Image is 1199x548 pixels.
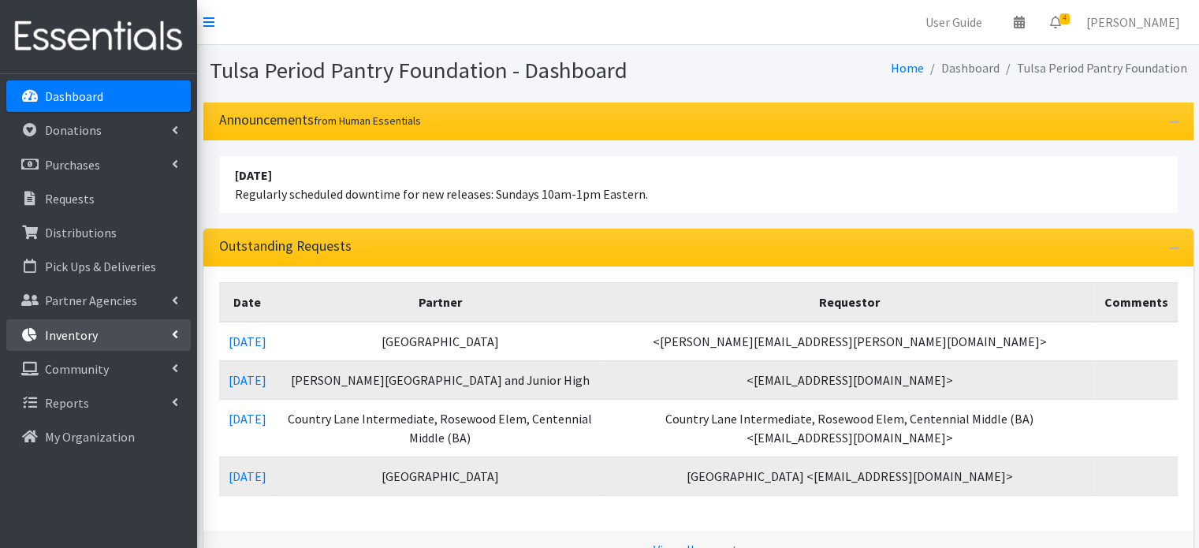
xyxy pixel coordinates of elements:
[6,217,191,248] a: Distributions
[6,10,191,63] img: HumanEssentials
[605,457,1094,495] td: [GEOGRAPHIC_DATA] <[EMAIL_ADDRESS][DOMAIN_NAME]>
[276,322,605,361] td: [GEOGRAPHIC_DATA]
[1094,282,1177,322] th: Comments
[229,411,266,427] a: [DATE]
[6,387,191,419] a: Reports
[6,149,191,181] a: Purchases
[605,360,1094,399] td: <[EMAIL_ADDRESS][DOMAIN_NAME]>
[235,167,272,183] strong: [DATE]
[6,285,191,316] a: Partner Agencies
[276,457,605,495] td: [GEOGRAPHIC_DATA]
[605,282,1094,322] th: Requestor
[924,57,1000,80] li: Dashboard
[6,80,191,112] a: Dashboard
[229,468,266,484] a: [DATE]
[45,327,98,343] p: Inventory
[891,60,924,76] a: Home
[1037,6,1074,38] a: 4
[45,259,156,274] p: Pick Ups & Deliveries
[45,157,100,173] p: Purchases
[219,282,276,322] th: Date
[219,238,352,255] h3: Outstanding Requests
[314,114,421,128] small: from Human Essentials
[276,282,605,322] th: Partner
[45,191,95,207] p: Requests
[45,429,135,445] p: My Organization
[45,88,103,104] p: Dashboard
[229,334,266,349] a: [DATE]
[276,399,605,457] td: Country Lane Intermediate, Rosewood Elem, Centennial Middle (BA)
[605,399,1094,457] td: Country Lane Intermediate, Rosewood Elem, Centennial Middle (BA) <[EMAIL_ADDRESS][DOMAIN_NAME]>
[219,156,1178,213] li: Regularly scheduled downtime for new releases: Sundays 10am-1pm Eastern.
[45,122,102,138] p: Donations
[229,372,266,388] a: [DATE]
[1074,6,1193,38] a: [PERSON_NAME]
[6,183,191,214] a: Requests
[1059,13,1070,24] span: 4
[219,112,421,129] h3: Announcements
[45,395,89,411] p: Reports
[45,361,109,377] p: Community
[45,293,137,308] p: Partner Agencies
[6,421,191,453] a: My Organization
[210,57,693,84] h1: Tulsa Period Pantry Foundation - Dashboard
[6,353,191,385] a: Community
[6,251,191,282] a: Pick Ups & Deliveries
[276,360,605,399] td: [PERSON_NAME][GEOGRAPHIC_DATA] and Junior High
[913,6,995,38] a: User Guide
[1000,57,1187,80] li: Tulsa Period Pantry Foundation
[6,319,191,351] a: Inventory
[6,114,191,146] a: Donations
[605,322,1094,361] td: <[PERSON_NAME][EMAIL_ADDRESS][PERSON_NAME][DOMAIN_NAME]>
[45,225,117,240] p: Distributions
